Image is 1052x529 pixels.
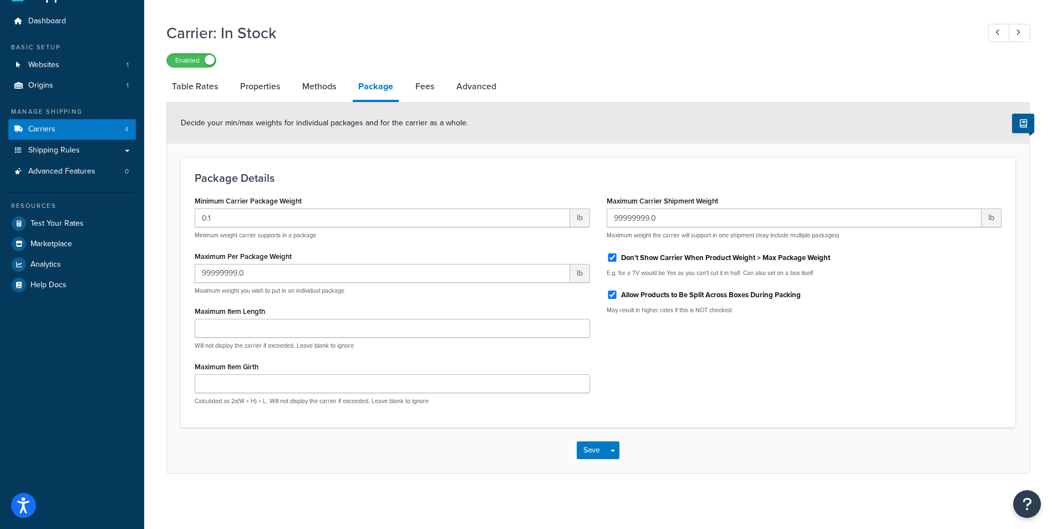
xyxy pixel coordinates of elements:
li: Websites [8,55,136,75]
p: Minimum weight carrier supports in a package [195,231,590,240]
p: Calculated as 2x(W + H) + L. Will not display the carrier if exceeded. Leave blank to ignore [195,397,590,405]
a: Test Your Rates [8,213,136,233]
a: Advanced [451,73,502,100]
span: Test Your Rates [31,219,84,228]
span: 1 [126,60,129,70]
a: Origins1 [8,75,136,96]
p: Maximum weight you wish to put in an individual package [195,287,590,295]
label: Enabled [167,54,216,67]
li: Carriers [8,119,136,140]
div: Basic Setup [8,43,136,52]
span: 0 [125,167,129,176]
label: Minimum Carrier Package Weight [195,197,302,205]
a: Fees [410,73,440,100]
div: Manage Shipping [8,107,136,116]
div: Resources [8,201,136,211]
span: 4 [125,125,129,134]
label: Maximum Item Girth [195,363,258,371]
a: Dashboard [8,11,136,32]
span: Websites [28,60,59,70]
a: Help Docs [8,275,136,295]
p: Will not display the carrier if exceeded. Leave blank to ignore [195,342,590,350]
span: lb [570,264,590,283]
button: Open Resource Center [1013,490,1041,518]
a: Table Rates [166,73,223,100]
a: Websites1 [8,55,136,75]
li: Advanced Features [8,161,136,182]
span: Carriers [28,125,55,134]
a: Methods [297,73,342,100]
span: Origins [28,81,53,90]
span: Analytics [31,260,61,269]
span: Shipping Rules [28,146,80,155]
span: Decide your min/max weights for individual packages and for the carrier as a whole. [181,117,468,129]
label: Allow Products to Be Split Across Boxes During Packing [621,290,801,300]
label: Maximum Carrier Shipment Weight [607,197,718,205]
span: lb [570,208,590,227]
h1: Carrier: In Stock [166,22,968,44]
a: Properties [235,73,286,100]
a: Marketplace [8,234,136,254]
span: Dashboard [28,17,66,26]
a: Shipping Rules [8,140,136,161]
span: Advanced Features [28,167,95,176]
p: May result in higher rates if this is NOT checked [607,306,1002,314]
a: Advanced Features0 [8,161,136,182]
a: Previous Record [988,24,1010,42]
label: Maximum Item Length [195,307,265,316]
a: Analytics [8,255,136,274]
label: Don't Show Carrier When Product Weight > Max Package Weight [621,253,830,263]
a: Carriers4 [8,119,136,140]
span: Marketplace [31,240,72,249]
li: Origins [8,75,136,96]
a: Next Record [1009,24,1030,42]
span: Help Docs [31,281,67,290]
button: Save [577,441,607,459]
p: Maximum weight the carrier will support in one shipment (may include multiple packages) [607,231,1002,240]
p: E.g. for a TV would be Yes as you can't cut it in half. Can also set on a box itself [607,269,1002,277]
span: 1 [126,81,129,90]
a: Package [353,73,399,102]
span: lb [982,208,1002,227]
label: Maximum Per Package Weight [195,252,292,261]
button: Show Help Docs [1012,114,1034,133]
h3: Package Details [195,172,1002,184]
